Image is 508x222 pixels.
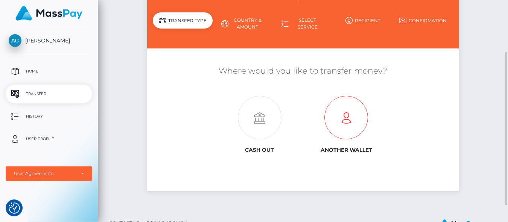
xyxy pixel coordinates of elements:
[9,88,89,100] p: Transfer
[9,202,20,214] img: Revisit consent button
[333,14,393,27] a: Recipient
[6,107,92,126] a: History
[153,65,453,77] h5: Where would you like to transfer money?
[15,6,82,21] img: MassPay
[9,202,20,214] button: Consent Preferences
[6,37,92,44] span: [PERSON_NAME]
[393,14,453,27] a: Confirmation
[222,147,297,153] h6: Cash out
[213,14,273,33] a: Country & Amount
[273,14,333,33] a: Select Service
[9,133,89,145] p: User Profile
[6,85,92,103] a: Transfer
[14,171,76,177] div: User Agreements
[153,12,213,29] div: Transfer Type
[6,130,92,148] a: User Profile
[9,66,89,77] p: Home
[6,166,92,181] button: User Agreements
[309,147,384,153] h6: Another wallet
[153,14,213,33] a: Transfer Type
[6,62,92,81] a: Home
[9,111,89,122] p: History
